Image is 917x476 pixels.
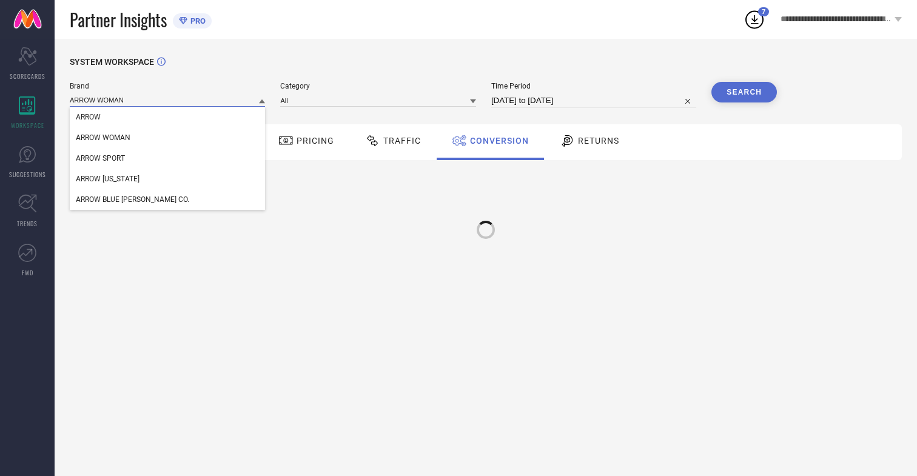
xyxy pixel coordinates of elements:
[711,82,777,102] button: Search
[17,219,38,228] span: TRENDS
[9,170,46,179] span: SUGGESTIONS
[762,8,765,16] span: 7
[70,169,265,189] div: ARROW NEW YORK
[10,72,45,81] span: SCORECARDS
[76,113,101,121] span: ARROW
[70,82,265,90] span: Brand
[22,268,33,277] span: FWD
[578,136,619,146] span: Returns
[297,136,334,146] span: Pricing
[383,136,421,146] span: Traffic
[744,8,765,30] div: Open download list
[76,154,125,163] span: ARROW SPORT
[11,121,44,130] span: WORKSPACE
[187,16,206,25] span: PRO
[76,175,139,183] span: ARROW [US_STATE]
[76,133,130,142] span: ARROW WOMAN
[70,57,154,67] span: SYSTEM WORKSPACE
[76,195,189,204] span: ARROW BLUE [PERSON_NAME] CO.
[70,7,167,32] span: Partner Insights
[280,82,475,90] span: Category
[491,93,696,108] input: Select time period
[491,82,696,90] span: Time Period
[70,127,265,148] div: ARROW WOMAN
[70,189,265,210] div: ARROW BLUE JEAN CO.
[70,148,265,169] div: ARROW SPORT
[70,107,265,127] div: ARROW
[470,136,529,146] span: Conversion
